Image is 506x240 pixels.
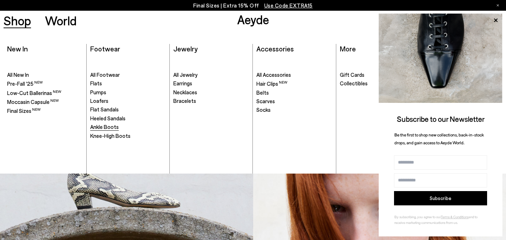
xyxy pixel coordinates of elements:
span: All Accessories [256,71,291,78]
span: Bracelets [173,97,196,104]
span: Flats [90,80,102,86]
a: Moccasin Capsule [7,98,83,106]
a: Shop [4,14,31,27]
a: Belts [256,89,332,96]
a: Flats [90,80,166,87]
button: Subscribe [394,191,487,205]
a: Hair Clips [256,80,332,87]
span: Final Sizes [7,107,41,114]
a: Heeled Sandals [90,115,166,122]
a: All Footwear [90,71,166,79]
span: Loafers [90,97,108,104]
span: Moccasin Capsule [7,99,59,105]
a: Loafers [90,97,166,105]
a: Final Sizes [7,107,83,115]
span: Belts [256,89,269,96]
span: Earrings [173,80,192,86]
a: Jewelry [173,44,198,53]
a: More [340,44,356,53]
a: All Accessories [256,71,332,79]
span: Scarves [256,98,275,104]
span: Navigate to /collections/ss25-final-sizes [264,2,313,9]
a: Pre-Fall '25 [7,80,83,87]
span: Socks [256,106,271,113]
a: All Jewelry [173,71,249,79]
span: Knee-High Boots [90,132,131,139]
span: Hair Clips [256,80,287,87]
span: All Jewelry [173,71,198,78]
span: Heeled Sandals [90,115,126,121]
span: All Footwear [90,71,120,78]
a: New In [7,44,28,53]
span: Gift Cards [340,71,364,78]
a: All New In [7,71,83,79]
a: World [45,14,77,27]
a: Ankle Boots [90,124,166,131]
span: Be the first to shop new collections, back-in-stock drops, and gain access to Aeyde World. [394,132,484,145]
a: Accessories [256,44,294,53]
a: Necklaces [173,89,249,96]
span: Pre-Fall '25 [7,80,43,87]
a: Bracelets [173,97,249,105]
span: Flat Sandals [90,106,119,112]
span: Necklaces [173,89,197,95]
span: Pumps [90,89,106,95]
span: All New In [7,71,29,78]
a: Aeyde [237,12,269,27]
a: Scarves [256,98,332,105]
span: Collectibles [340,80,368,86]
span: By subscribing, you agree to our [394,215,441,219]
span: Low-Cut Ballerinas [7,90,61,96]
a: Terms & Conditions [441,215,469,219]
a: Knee-High Boots [90,132,166,140]
span: Subscribe to our Newsletter [397,114,485,123]
img: ca3f721fb6ff708a270709c41d776025.jpg [379,14,502,103]
span: Ankle Boots [90,124,119,130]
a: Collectibles [340,80,416,87]
a: Flat Sandals [90,106,166,113]
a: Low-Cut Ballerinas [7,89,83,97]
a: Earrings [173,80,249,87]
a: Socks [256,106,332,114]
a: Footwear [90,44,120,53]
a: Pumps [90,89,166,96]
p: Final Sizes | Extra 15% Off [193,1,313,10]
a: Gift Cards [340,71,416,79]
